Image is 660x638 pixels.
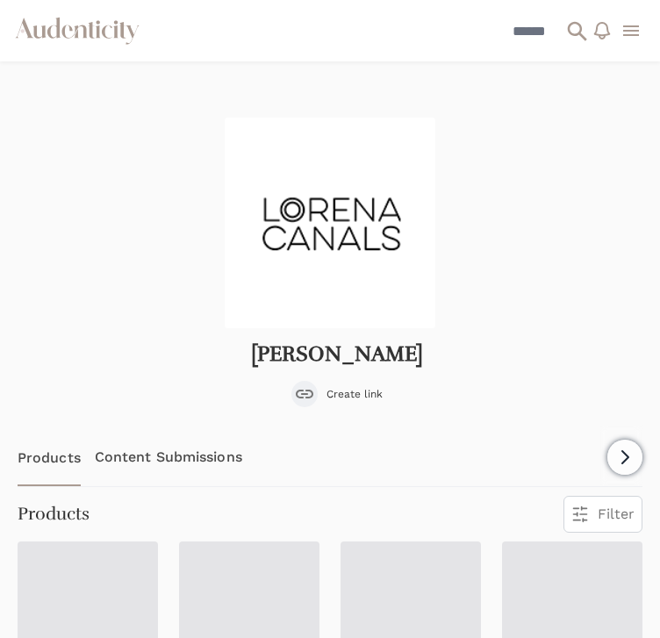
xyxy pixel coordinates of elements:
a: Content Submissions [95,428,242,486]
button: Filter [564,497,642,532]
a: Products [18,428,81,486]
span: Filter [598,504,635,525]
h3: Products [18,502,90,527]
h2: [PERSON_NAME] [251,342,423,367]
span: Create link [326,387,383,401]
button: Create link [291,381,383,407]
img: logo-lorenacanals_537a8592-35ea-4309-a162-b59abe1778c0_145x@2x.png [225,118,435,328]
